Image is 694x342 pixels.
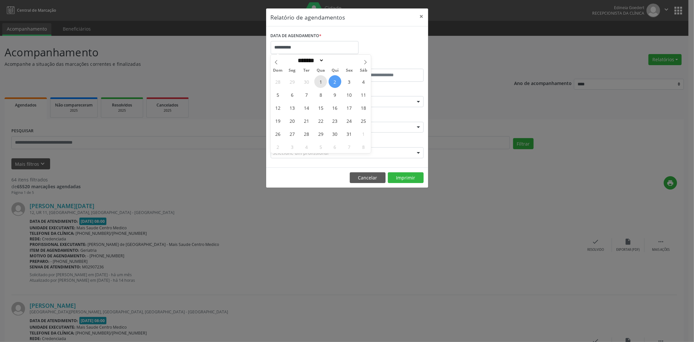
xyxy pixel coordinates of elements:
[329,140,341,153] span: Novembro 6, 2025
[286,101,298,114] span: Outubro 13, 2025
[314,88,327,101] span: Outubro 8, 2025
[314,75,327,88] span: Outubro 1, 2025
[314,127,327,140] span: Outubro 29, 2025
[300,127,313,140] span: Outubro 28, 2025
[343,88,356,101] span: Outubro 10, 2025
[271,114,284,127] span: Outubro 19, 2025
[324,57,346,64] input: Year
[314,68,328,73] span: Qua
[342,68,357,73] span: Sex
[286,127,298,140] span: Outubro 27, 2025
[343,127,356,140] span: Outubro 31, 2025
[300,75,313,88] span: Setembro 30, 2025
[299,68,314,73] span: Ter
[286,114,298,127] span: Outubro 20, 2025
[286,75,298,88] span: Setembro 29, 2025
[271,88,284,101] span: Outubro 5, 2025
[314,140,327,153] span: Novembro 5, 2025
[343,140,356,153] span: Novembro 7, 2025
[300,88,313,101] span: Outubro 7, 2025
[271,140,284,153] span: Novembro 2, 2025
[349,59,424,69] label: ATÉ
[271,75,284,88] span: Setembro 28, 2025
[357,140,370,153] span: Novembro 8, 2025
[300,114,313,127] span: Outubro 21, 2025
[357,88,370,101] span: Outubro 11, 2025
[329,75,341,88] span: Outubro 2, 2025
[271,31,322,41] label: DATA DE AGENDAMENTO
[296,57,324,64] select: Month
[357,114,370,127] span: Outubro 25, 2025
[357,127,370,140] span: Novembro 1, 2025
[357,68,371,73] span: Sáb
[388,172,424,183] button: Imprimir
[271,68,285,73] span: Dom
[357,101,370,114] span: Outubro 18, 2025
[271,101,284,114] span: Outubro 12, 2025
[271,127,284,140] span: Outubro 26, 2025
[286,88,298,101] span: Outubro 6, 2025
[350,172,386,183] button: Cancelar
[314,114,327,127] span: Outubro 22, 2025
[343,101,356,114] span: Outubro 17, 2025
[415,8,428,24] button: Close
[271,13,345,21] h5: Relatório de agendamentos
[329,88,341,101] span: Outubro 9, 2025
[314,101,327,114] span: Outubro 15, 2025
[300,140,313,153] span: Novembro 4, 2025
[357,75,370,88] span: Outubro 4, 2025
[343,114,356,127] span: Outubro 24, 2025
[343,75,356,88] span: Outubro 3, 2025
[286,140,298,153] span: Novembro 3, 2025
[329,127,341,140] span: Outubro 30, 2025
[300,101,313,114] span: Outubro 14, 2025
[285,68,299,73] span: Seg
[328,68,342,73] span: Qui
[329,114,341,127] span: Outubro 23, 2025
[329,101,341,114] span: Outubro 16, 2025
